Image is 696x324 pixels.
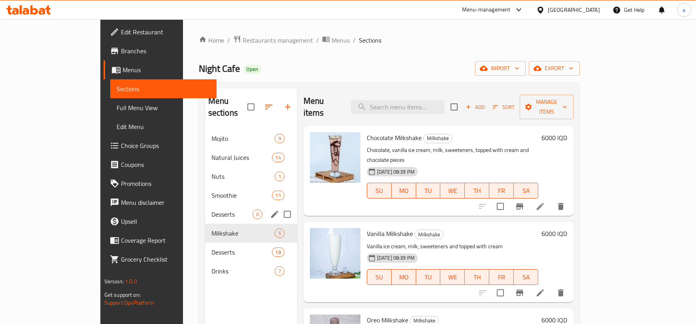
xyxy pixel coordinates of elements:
[548,6,600,14] div: [GEOGRAPHIC_DATA]
[517,185,535,197] span: SA
[415,230,444,239] div: Milkshake
[211,210,253,219] span: Desserts
[351,100,444,114] input: search
[205,243,297,262] div: Desserts18
[104,276,124,287] span: Version:
[465,269,489,285] button: TH
[353,36,356,45] li: /
[253,210,262,219] div: items
[517,272,535,283] span: SA
[104,193,217,212] a: Menu disclaimer
[110,79,217,98] a: Sections
[374,168,418,176] span: [DATE] 08:39 PM
[211,247,272,257] span: Desserts
[465,183,489,199] button: TH
[205,167,297,186] div: Nuts1
[275,230,284,237] span: 5
[243,65,261,74] div: Open
[121,160,210,169] span: Coupons
[367,145,538,165] p: Chocolate, vanilla ice cream, milk, sweeteners, topped with cream and chocolate pieces
[322,35,350,45] a: Menus
[199,60,240,77] span: Night Cafe
[205,129,297,148] div: Mojito9
[310,228,360,279] img: Vanilla Milkshake
[121,217,210,226] span: Upsell
[104,212,217,231] a: Upsell
[440,269,465,285] button: WE
[440,183,465,199] button: WE
[211,134,275,143] span: Mojito
[415,230,443,239] span: Milkshake
[310,132,360,183] img: Chocolate Milkshake
[110,117,217,136] a: Edit Menu
[211,228,275,238] span: Milkshake
[275,134,285,143] div: items
[551,283,570,302] button: delete
[272,191,285,200] div: items
[367,242,538,251] p: Vanilla ice cream, milk, sweeteners and topped with cream
[536,202,545,211] a: Edit menu item
[117,122,210,131] span: Edit Menu
[370,185,389,197] span: SU
[488,101,520,113] span: Sort items
[104,155,217,174] a: Coupons
[243,99,259,115] span: Select all sections
[104,298,155,308] a: Support.OpsPlatform
[117,103,210,112] span: Full Menu View
[367,132,422,144] span: Chocolate Milkshake
[367,183,392,199] button: SU
[541,132,567,143] h6: 6000 IQD
[121,198,210,207] span: Menu disclaimer
[464,103,486,112] span: Add
[104,231,217,250] a: Coverage Report
[275,268,284,275] span: 7
[424,134,452,143] span: Milkshake
[211,153,272,162] span: Natural Juices
[211,191,272,200] div: Smoothie
[551,197,570,216] button: delete
[272,192,284,199] span: 11
[510,283,529,302] button: Branch-specific-item
[492,285,509,301] span: Select to update
[272,153,285,162] div: items
[205,186,297,205] div: Smoothie11
[227,36,230,45] li: /
[416,183,441,199] button: TU
[233,35,313,45] a: Restaurants management
[370,272,389,283] span: SU
[253,211,262,218] span: 0
[493,103,515,112] span: Sort
[489,269,514,285] button: FR
[199,35,580,45] nav: breadcrumb
[275,228,285,238] div: items
[275,173,284,180] span: 1
[332,36,350,45] span: Menus
[443,185,462,197] span: WE
[205,148,297,167] div: Natural Juices14
[374,254,418,262] span: [DATE] 08:39 PM
[492,272,511,283] span: FR
[275,172,285,181] div: items
[462,5,511,15] div: Menu-management
[541,228,567,239] h6: 6000 IQD
[205,224,297,243] div: Milkshake5
[535,64,573,73] span: export
[683,6,685,14] span: a
[125,276,137,287] span: 1.0.0
[121,27,210,37] span: Edit Restaurant
[529,61,580,76] button: export
[395,185,413,197] span: MO
[269,208,281,220] button: edit
[272,249,284,256] span: 18
[104,136,217,155] a: Choice Groups
[492,185,511,197] span: FR
[304,95,341,119] h2: Menu items
[272,247,285,257] div: items
[104,22,217,41] a: Edit Restaurant
[211,266,275,276] span: Drinks
[104,174,217,193] a: Promotions
[121,255,210,264] span: Grocery Checklist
